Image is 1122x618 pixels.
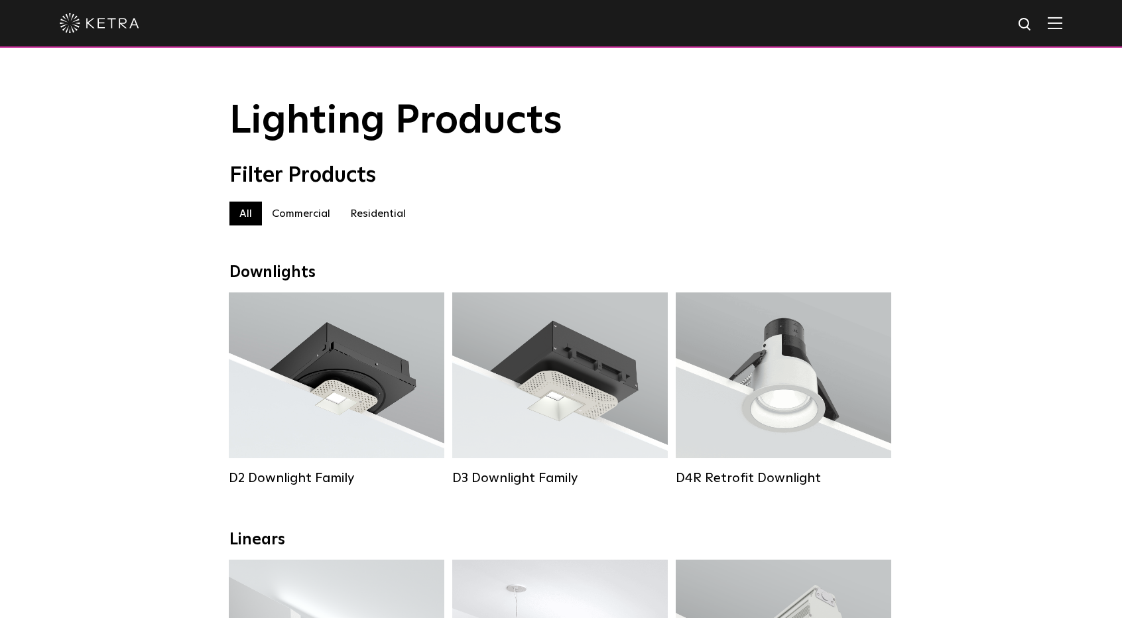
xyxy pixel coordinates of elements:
[676,470,891,486] div: D4R Retrofit Downlight
[676,292,891,486] a: D4R Retrofit Downlight Lumen Output:800Colors:White / BlackBeam Angles:15° / 25° / 40° / 60°Watta...
[1048,17,1062,29] img: Hamburger%20Nav.svg
[452,470,668,486] div: D3 Downlight Family
[229,530,893,550] div: Linears
[60,13,139,33] img: ketra-logo-2019-white
[229,263,893,282] div: Downlights
[229,202,262,225] label: All
[340,202,416,225] label: Residential
[229,163,893,188] div: Filter Products
[262,202,340,225] label: Commercial
[1017,17,1034,33] img: search icon
[229,292,444,486] a: D2 Downlight Family Lumen Output:1200Colors:White / Black / Gloss Black / Silver / Bronze / Silve...
[229,101,562,141] span: Lighting Products
[229,470,444,486] div: D2 Downlight Family
[452,292,668,486] a: D3 Downlight Family Lumen Output:700 / 900 / 1100Colors:White / Black / Silver / Bronze / Paintab...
